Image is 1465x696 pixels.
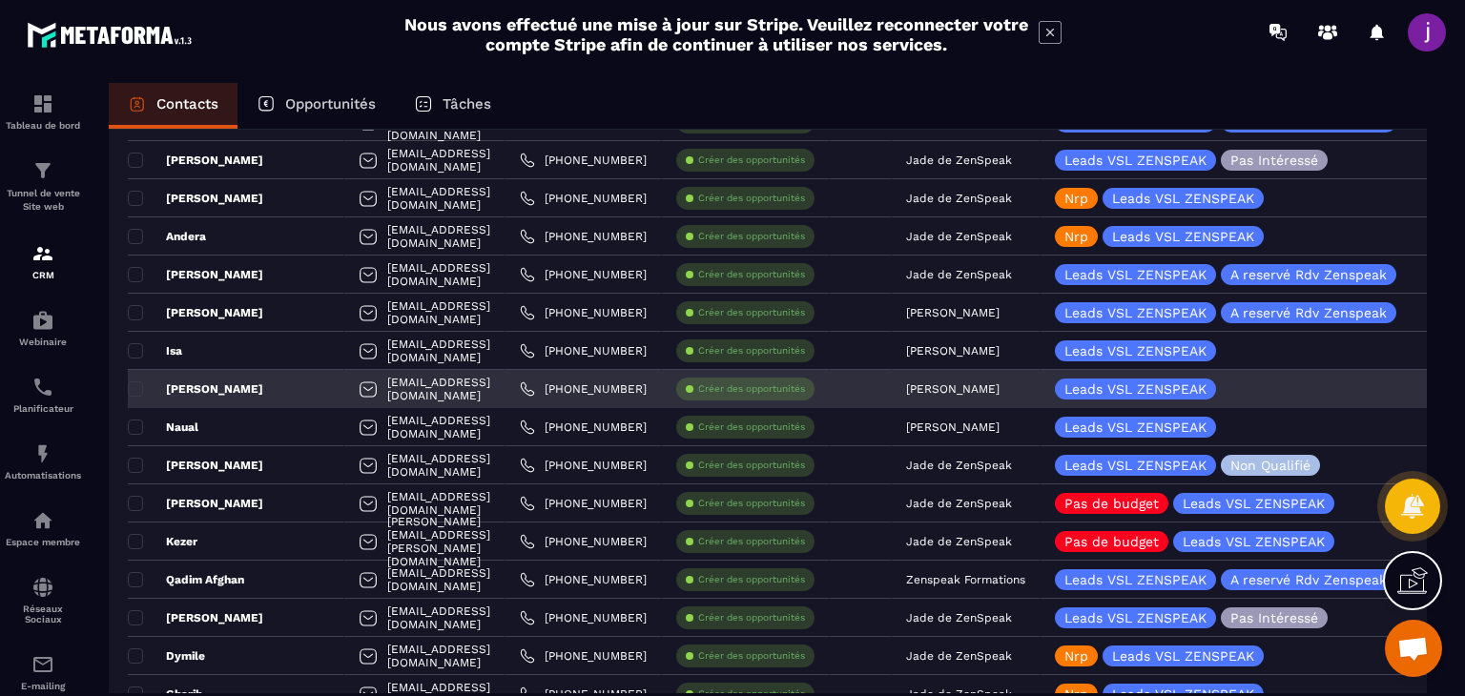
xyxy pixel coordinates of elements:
a: [PHONE_NUMBER] [520,496,647,511]
p: Planificateur [5,403,81,414]
p: Nrp [1064,230,1088,243]
p: Créer des opportunités [698,573,805,586]
p: Créer des opportunités [698,230,805,243]
p: Créer des opportunités [698,154,805,167]
p: [PERSON_NAME] [128,381,263,397]
p: Contacts [156,95,218,113]
a: [PHONE_NUMBER] [520,534,647,549]
p: [PERSON_NAME] [128,191,263,206]
p: Pas Intéressé [1230,154,1318,167]
p: [PERSON_NAME] [906,306,1000,319]
a: formationformationCRM [5,228,81,295]
a: [PHONE_NUMBER] [520,458,647,473]
p: [PERSON_NAME] [128,496,263,511]
img: social-network [31,576,54,599]
p: Réseaux Sociaux [5,604,81,624]
p: Créer des opportunités [698,459,805,472]
p: Jade de ZenSpeak [906,459,1012,472]
p: Leads VSL ZENSPEAK [1064,154,1207,167]
p: [PERSON_NAME] [128,153,263,168]
p: Non Qualifié [1230,459,1310,472]
a: automationsautomationsWebinaire [5,295,81,361]
p: A reservé Rdv Zenspeak [1230,268,1387,281]
p: Nrp [1064,649,1088,663]
p: Leads VSL ZENSPEAK [1064,573,1207,586]
a: Contacts [109,83,237,129]
p: Leads VSL ZENSPEAK [1064,611,1207,624]
a: [PHONE_NUMBER] [520,305,647,320]
p: Pas de budget [1064,535,1159,548]
p: [PERSON_NAME] [128,610,263,625]
p: Leads VSL ZENSPEAK [1064,268,1207,281]
p: Automatisations [5,470,81,481]
p: Tâches [443,95,491,113]
p: Pas Intéressé [1230,611,1318,624]
p: [PERSON_NAME] [128,305,263,320]
p: CRM [5,270,81,280]
img: email [31,653,54,676]
div: Ouvrir le chat [1385,620,1442,677]
p: Leads VSL ZENSPEAK [1112,230,1254,243]
img: automations [31,309,54,332]
p: Naual [128,420,198,435]
a: automationsautomationsEspace membre [5,495,81,562]
p: Dymile [128,648,205,664]
p: [PERSON_NAME] [906,420,1000,434]
a: [PHONE_NUMBER] [520,610,647,625]
a: schedulerschedulerPlanificateur [5,361,81,428]
img: formation [31,92,54,115]
p: Jade de ZenSpeak [906,497,1012,510]
h2: Nous avons effectué une mise à jour sur Stripe. Veuillez reconnecter votre compte Stripe afin de ... [403,14,1029,54]
p: Jade de ZenSpeak [906,649,1012,663]
p: Créer des opportunités [698,192,805,205]
p: Jade de ZenSpeak [906,535,1012,548]
p: Leads VSL ZENSPEAK [1064,420,1207,434]
a: [PHONE_NUMBER] [520,229,647,244]
p: Tunnel de vente Site web [5,187,81,214]
p: Jade de ZenSpeak [906,230,1012,243]
p: Isa [128,343,182,358]
p: Andera [128,229,206,244]
a: Tâches [395,83,510,129]
p: Leads VSL ZENSPEAK [1064,344,1207,358]
a: [PHONE_NUMBER] [520,420,647,435]
p: Créer des opportunités [698,649,805,663]
p: Leads VSL ZENSPEAK [1183,497,1325,510]
p: Leads VSL ZENSPEAK [1064,382,1207,396]
a: Opportunités [237,83,395,129]
p: Leads VSL ZENSPEAK [1112,649,1254,663]
p: Pas de budget [1064,497,1159,510]
p: Créer des opportunités [698,344,805,358]
a: formationformationTableau de bord [5,78,81,145]
p: Leads VSL ZENSPEAK [1064,459,1207,472]
a: formationformationTunnel de vente Site web [5,145,81,228]
p: Espace membre [5,537,81,547]
p: Leads VSL ZENSPEAK [1064,306,1207,319]
p: Opportunités [285,95,376,113]
p: A reservé Rdv Zenspeak [1230,306,1387,319]
p: Créer des opportunités [698,611,805,624]
p: Jade de ZenSpeak [906,268,1012,281]
p: Créer des opportunités [698,497,805,510]
p: Créer des opportunités [698,306,805,319]
p: Jade de ZenSpeak [906,154,1012,167]
a: [PHONE_NUMBER] [520,381,647,397]
p: Zenspeak Formations [906,573,1025,586]
img: scheduler [31,376,54,399]
img: formation [31,242,54,265]
a: automationsautomationsAutomatisations [5,428,81,495]
a: social-networksocial-networkRéseaux Sociaux [5,562,81,639]
p: Jade de ZenSpeak [906,611,1012,624]
a: [PHONE_NUMBER] [520,191,647,206]
p: Leads VSL ZENSPEAK [1183,535,1325,548]
img: formation [31,159,54,182]
p: Kezer [128,534,197,549]
p: [PERSON_NAME] [128,267,263,282]
a: [PHONE_NUMBER] [520,267,647,282]
img: logo [27,17,198,52]
p: [PERSON_NAME] [128,458,263,473]
p: Nrp [1064,192,1088,205]
p: Leads VSL ZENSPEAK [1112,192,1254,205]
p: Créer des opportunités [698,420,805,434]
p: Créer des opportunités [698,535,805,548]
